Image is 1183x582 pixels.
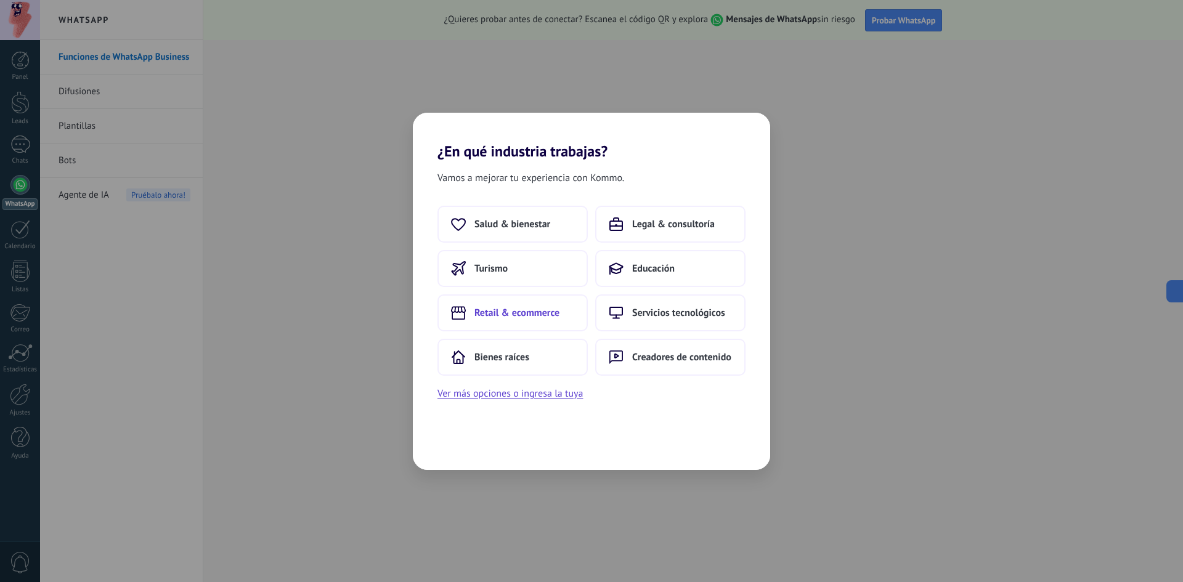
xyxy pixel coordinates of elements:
[437,250,588,287] button: Turismo
[595,250,746,287] button: Educación
[437,386,583,402] button: Ver más opciones o ingresa la tuya
[632,218,715,230] span: Legal & consultoría
[437,206,588,243] button: Salud & bienestar
[595,206,746,243] button: Legal & consultoría
[632,351,731,363] span: Creadores de contenido
[632,262,675,275] span: Educación
[595,294,746,331] button: Servicios tecnológicos
[474,351,529,363] span: Bienes raíces
[437,294,588,331] button: Retail & ecommerce
[632,307,725,319] span: Servicios tecnológicos
[595,339,746,376] button: Creadores de contenido
[437,339,588,376] button: Bienes raíces
[474,218,550,230] span: Salud & bienestar
[474,307,559,319] span: Retail & ecommerce
[474,262,508,275] span: Turismo
[437,170,624,186] span: Vamos a mejorar tu experiencia con Kommo.
[413,113,770,160] h2: ¿En qué industria trabajas?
